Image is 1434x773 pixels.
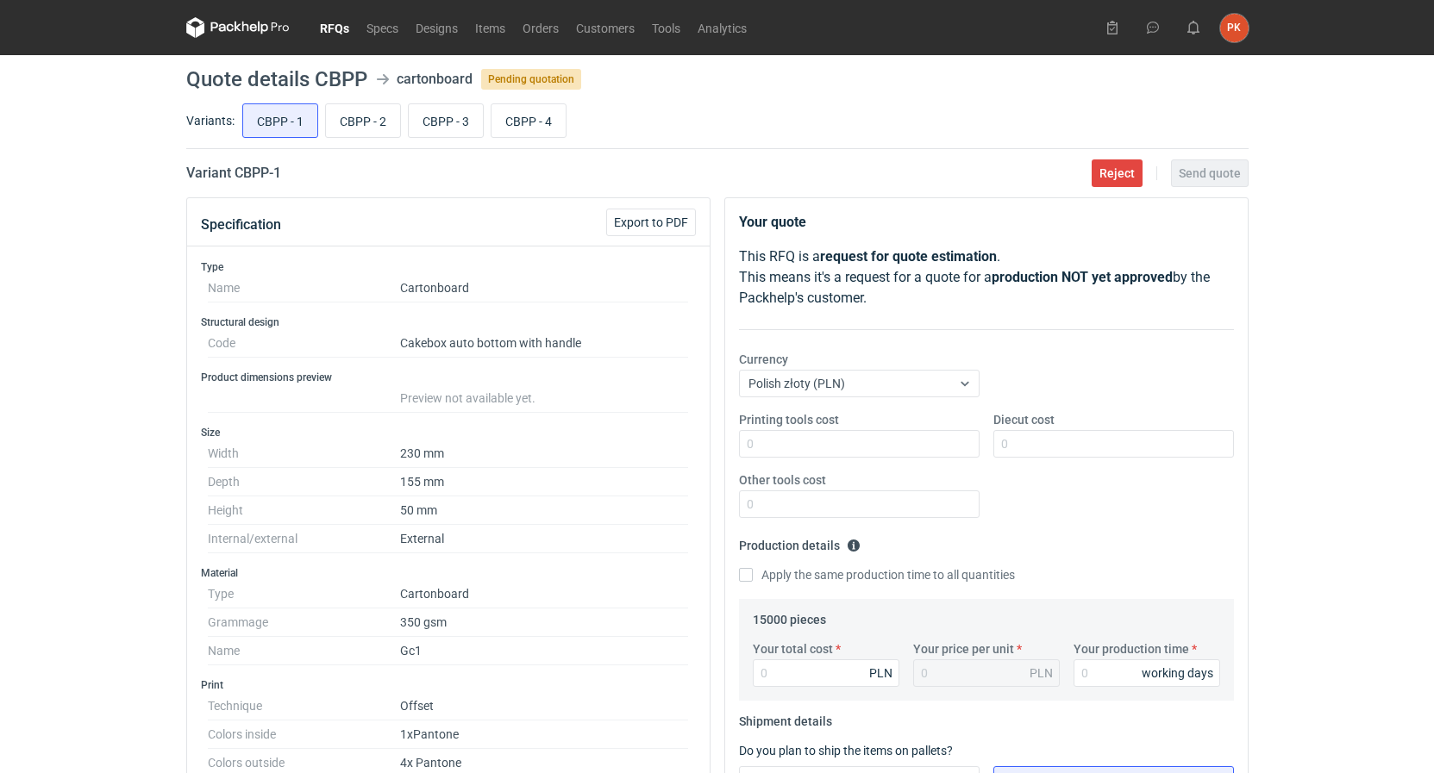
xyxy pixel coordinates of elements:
[643,17,689,38] a: Tools
[1220,14,1249,42] div: Paulina Kempara
[913,640,1014,658] label: Your price per unit
[358,17,407,38] a: Specs
[400,525,689,553] dd: External
[208,692,400,720] dt: Technique
[739,214,806,230] strong: Your quote
[201,260,696,274] h3: Type
[753,606,826,627] legend: 15000 pieces
[208,329,400,358] dt: Code
[201,426,696,439] h3: Size
[1074,640,1189,658] label: Your production time
[186,112,235,129] label: Variants:
[1030,664,1053,682] div: PLN
[242,103,318,138] label: CBPP - 1
[208,637,400,665] dt: Name
[400,391,535,405] span: Preview not available yet.
[208,580,400,608] dt: Type
[400,329,689,358] dd: Cakebox auto bottom with handle
[201,371,696,384] h3: Product dimensions preview
[606,209,696,236] button: Export to PDF
[491,103,567,138] label: CBPP - 4
[400,439,689,468] dd: 230 mm
[992,269,1173,285] strong: production NOT yet approved
[186,17,290,38] svg: Packhelp Pro
[514,17,567,38] a: Orders
[993,411,1055,428] label: Diecut cost
[208,468,400,496] dt: Depth
[208,608,400,637] dt: Grammage
[1092,159,1143,187] button: Reject
[201,566,696,580] h3: Material
[689,17,755,38] a: Analytics
[397,69,473,90] div: cartonboard
[739,246,1234,309] p: This RFQ is a . This means it's a request for a quote for a by the Packhelp's customer.
[567,17,643,38] a: Customers
[739,744,953,757] label: Do you plan to ship the items on pallets?
[748,377,845,390] span: Polish złoty (PLN)
[614,216,688,228] span: Export to PDF
[993,430,1234,458] input: 0
[208,525,400,553] dt: Internal/external
[186,163,281,184] h2: Variant CBPP - 1
[407,17,467,38] a: Designs
[186,69,367,90] h1: Quote details CBPP
[400,608,689,637] dd: 350 gsm
[869,664,892,682] div: PLN
[208,439,400,468] dt: Width
[400,496,689,525] dd: 50 mm
[208,496,400,525] dt: Height
[1099,167,1135,179] span: Reject
[201,204,281,246] button: Specification
[753,640,833,658] label: Your total cost
[408,103,484,138] label: CBPP - 3
[739,566,1015,583] label: Apply the same production time to all quantities
[208,720,400,749] dt: Colors inside
[739,411,839,428] label: Printing tools cost
[739,351,788,368] label: Currency
[400,580,689,608] dd: Cartonboard
[739,471,826,489] label: Other tools cost
[739,430,980,458] input: 0
[1074,659,1220,687] input: 0
[400,468,689,496] dd: 155 mm
[467,17,514,38] a: Items
[400,637,689,665] dd: Gc1
[1142,664,1213,682] div: working days
[325,103,401,138] label: CBPP - 2
[208,274,400,302] dt: Name
[311,17,358,38] a: RFQs
[201,315,696,329] h3: Structural design
[481,69,581,90] span: Pending quotation
[753,659,899,687] input: 0
[400,720,689,749] dd: 1xPantone
[739,532,861,552] legend: Production details
[739,708,832,728] legend: Shipment details
[400,274,689,302] dd: Cartonboard
[820,248,997,265] strong: request for quote estimation
[1220,14,1249,42] button: PK
[201,678,696,692] h3: Print
[400,692,689,720] dd: Offset
[1171,159,1249,187] button: Send quote
[1179,167,1241,179] span: Send quote
[739,490,980,518] input: 0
